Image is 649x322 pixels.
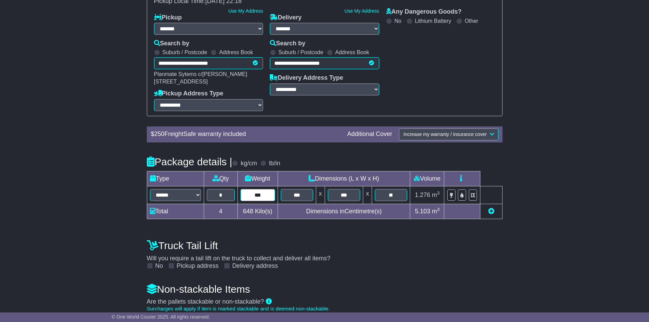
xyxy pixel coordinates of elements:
[270,74,343,82] label: Delivery Address Type
[432,191,440,198] span: m
[147,298,264,305] span: Are the pallets stackable or non-stackable?
[194,312,234,319] label: Non-Stackable
[415,18,451,24] label: Lithium Battery
[154,14,182,21] label: Pickup
[147,204,204,219] td: Total
[163,49,207,56] label: Suburb / Postcode
[437,207,440,212] sup: 3
[237,171,278,186] td: Weight
[112,314,210,320] span: © One World Courier 2025. All rights reserved.
[270,40,305,47] label: Search by
[232,262,278,270] label: Delivery address
[278,49,323,56] label: Suburb / Postcode
[410,171,444,186] td: Volume
[415,208,430,215] span: 5.103
[278,171,410,186] td: Dimensions (L x W x H)
[154,71,247,77] span: Planmate Sytems c/[PERSON_NAME]
[278,204,410,219] td: Dimensions in Centimetre(s)
[147,283,503,295] h4: Non-stackable Items
[237,204,278,219] td: Kilo(s)
[344,131,396,138] div: Additional Cover
[270,14,302,21] label: Delivery
[219,49,253,56] label: Address Book
[241,160,257,167] label: kg/cm
[316,186,325,204] td: x
[154,131,165,137] span: 250
[204,204,237,219] td: 4
[154,40,189,47] label: Search by
[154,79,208,85] span: [STREET_ADDRESS]
[363,186,372,204] td: x
[344,8,379,14] a: Use My Address
[147,156,232,167] h4: Package details |
[147,171,204,186] td: Type
[148,131,344,138] div: $ FreightSafe warranty included
[403,132,486,137] span: Increase my warranty / insurance cover
[154,90,223,97] label: Pickup Address Type
[415,191,430,198] span: 1.276
[386,8,462,16] label: Any Dangerous Goods?
[204,171,237,186] td: Qty
[437,190,440,196] sup: 3
[269,160,280,167] label: lb/in
[335,49,369,56] label: Address Book
[177,262,219,270] label: Pickup address
[395,18,401,24] label: No
[465,18,478,24] label: Other
[432,208,440,215] span: m
[243,208,253,215] span: 648
[147,240,503,251] h4: Truck Tail Lift
[399,128,498,140] button: Increase my warranty / insurance cover
[228,8,263,14] a: Use My Address
[155,262,163,270] label: No
[143,236,506,270] div: Will you require a tail lift on the truck to collect and deliver all items?
[488,208,494,215] a: Add new item
[147,306,503,312] div: Surcharges will apply if item is marked stackable and is deemed non-stackable.
[155,312,182,319] label: Stackable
